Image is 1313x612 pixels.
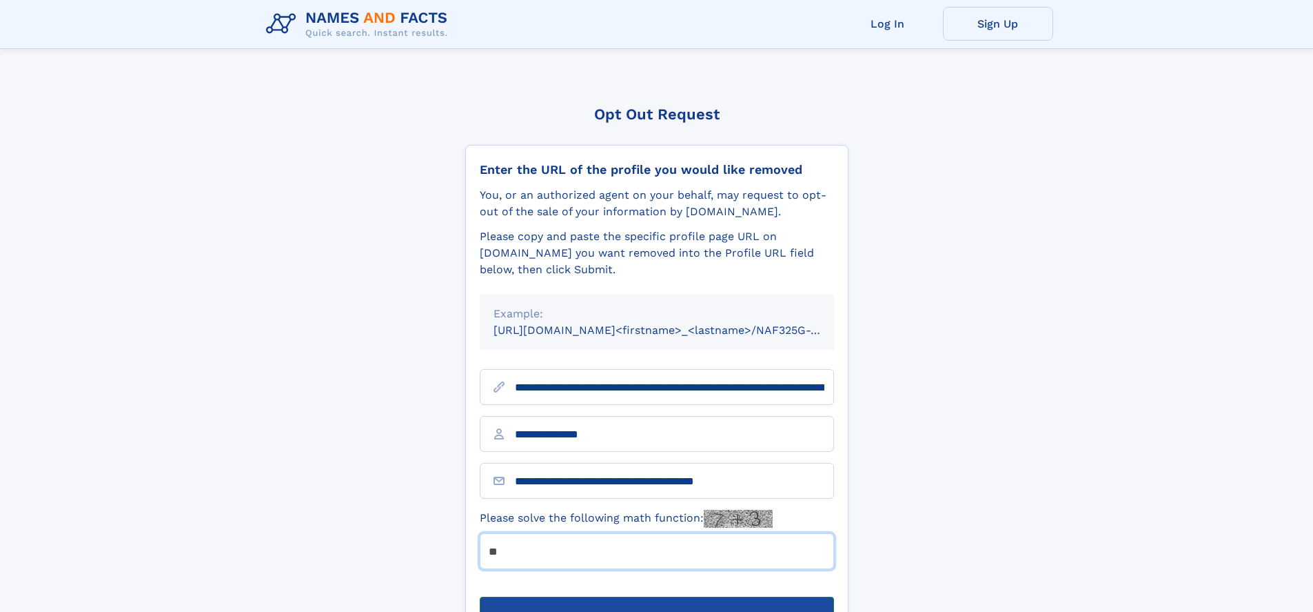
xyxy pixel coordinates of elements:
[480,510,773,528] label: Please solve the following math function:
[943,7,1053,41] a: Sign Up
[493,306,820,322] div: Example:
[480,162,834,177] div: Enter the URL of the profile you would like removed
[465,106,848,123] div: Opt Out Request
[261,6,459,43] img: Logo Names and Facts
[480,187,834,220] div: You, or an authorized agent on your behalf, may request to opt-out of the sale of your informatio...
[493,324,860,337] small: [URL][DOMAIN_NAME]<firstname>_<lastname>/NAF325G-xxxxxxxx
[833,7,943,41] a: Log In
[480,228,834,278] div: Please copy and paste the specific profile page URL on [DOMAIN_NAME] you want removed into the Pr...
